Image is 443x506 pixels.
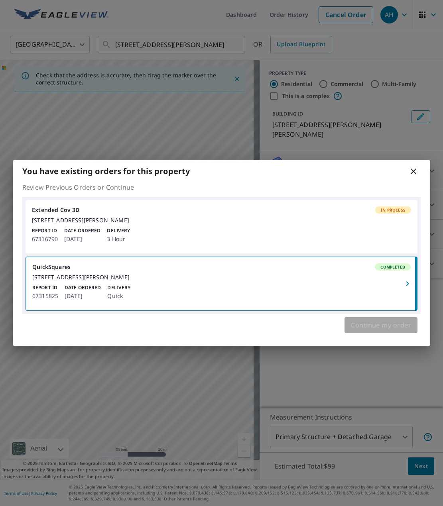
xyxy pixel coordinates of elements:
p: [DATE] [64,234,100,244]
p: 3 Hour [107,234,130,244]
p: Date Ordered [65,284,101,291]
span: In Process [376,207,410,213]
div: Extended Cov 3D [32,206,411,214]
p: Report ID [32,284,58,291]
a: QuickSquaresCompleted[STREET_ADDRESS][PERSON_NAME]Report ID67315825Date Ordered[DATE]DeliveryQuick [26,257,417,310]
div: [STREET_ADDRESS][PERSON_NAME] [32,217,411,224]
span: Continue my order [351,320,411,331]
p: Delivery [107,227,130,234]
p: Delivery [107,284,130,291]
p: Review Previous Orders or Continue [22,182,421,192]
b: You have existing orders for this property [22,166,190,177]
p: 67315825 [32,291,58,301]
p: 67316790 [32,234,58,244]
a: Extended Cov 3DIn Process[STREET_ADDRESS][PERSON_NAME]Report ID67316790Date Ordered[DATE]Delivery... [26,200,417,253]
p: Date Ordered [64,227,100,234]
div: QuickSquares [32,263,411,271]
div: [STREET_ADDRESS][PERSON_NAME] [32,274,411,281]
p: Quick [107,291,130,301]
p: Report ID [32,227,58,234]
p: [DATE] [65,291,101,301]
button: Continue my order [345,317,417,333]
span: Completed [376,264,410,270]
